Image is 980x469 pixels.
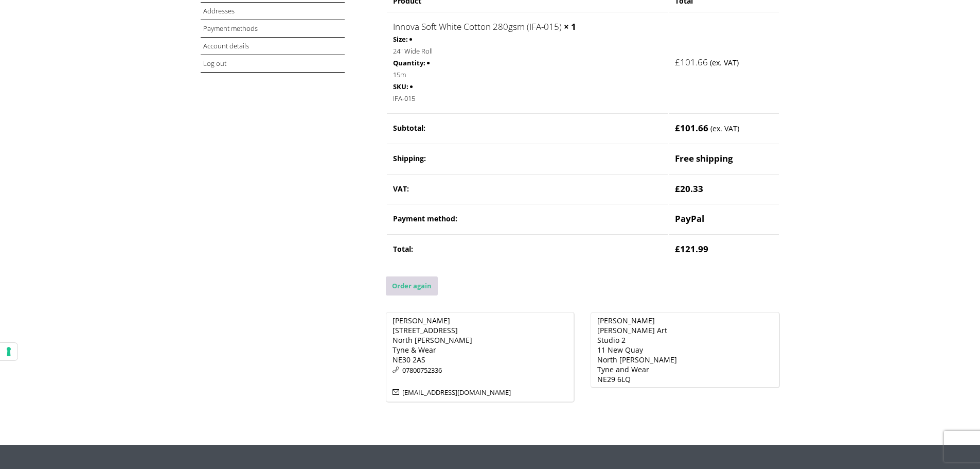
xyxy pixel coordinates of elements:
strong: × 1 [564,21,576,32]
td: Free shipping [669,144,779,173]
th: VAT: [387,174,668,203]
span: £ [675,56,680,68]
th: Total: [387,234,668,264]
p: 07800752336 [393,364,568,376]
bdi: 101.66 [675,56,708,68]
address: [PERSON_NAME] [PERSON_NAME] Art Studio 2 11 New Quay North [PERSON_NAME] Tyne and Wear NE29 6LQ [591,312,780,388]
address: [PERSON_NAME] [STREET_ADDRESS] North [PERSON_NAME] Tyne & Wear NE30 2AS [386,312,575,403]
strong: Quantity: [393,57,425,69]
span: £ [675,122,680,134]
a: Order again [386,276,438,296]
th: Payment method: [387,204,668,233]
a: Account details [203,41,249,50]
td: PayPal [669,204,779,233]
a: Log out [203,59,226,68]
th: Shipping: [387,144,668,173]
span: £ [675,243,680,255]
strong: SKU: [393,81,408,93]
small: (ex. VAT) [710,58,739,67]
p: IFA-015 [393,93,662,105]
span: £ [675,183,680,195]
p: 24" Wide Roll [393,45,662,57]
a: Addresses [203,6,235,15]
a: Innova Soft White Cotton 280gsm (IFA-015) [393,21,562,32]
p: 15m [393,69,662,81]
span: 121.99 [675,243,708,255]
span: 101.66 [675,122,708,134]
small: (ex. VAT) [710,124,739,133]
a: Payment methods [203,24,258,33]
th: Subtotal: [387,113,668,143]
span: 20.33 [675,183,703,195]
p: [EMAIL_ADDRESS][DOMAIN_NAME] [393,387,568,398]
strong: Size: [393,33,408,45]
